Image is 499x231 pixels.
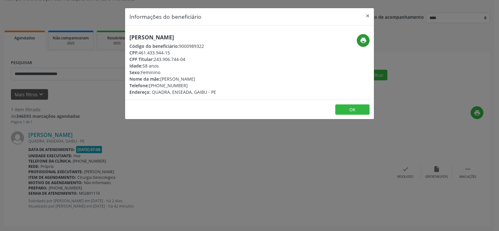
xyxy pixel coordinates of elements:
span: Nome da mãe: [129,76,160,82]
span: Endereço: [129,89,151,95]
button: Close [361,8,374,23]
span: QUADRA, ENSEADA, GAIBU - PE [152,89,216,95]
div: 461.433.944-15 [129,49,216,56]
div: 9000989322 [129,43,216,49]
div: 58 anos [129,63,216,69]
div: [PERSON_NAME] [129,76,216,82]
span: CPF: [129,50,138,56]
span: CPF Titular: [129,56,154,62]
span: Código do beneficiário: [129,43,179,49]
div: Feminino [129,69,216,76]
div: [PHONE_NUMBER] [129,82,216,89]
h5: Informações do beneficiário [129,13,201,21]
button: OK [335,104,370,115]
i: print [360,37,367,44]
h5: [PERSON_NAME] [129,34,216,41]
span: Sexo: [129,69,141,75]
span: Telefone: [129,83,149,88]
button: print [357,34,370,47]
div: 243.906.744-04 [129,56,216,63]
span: Idade: [129,63,143,69]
